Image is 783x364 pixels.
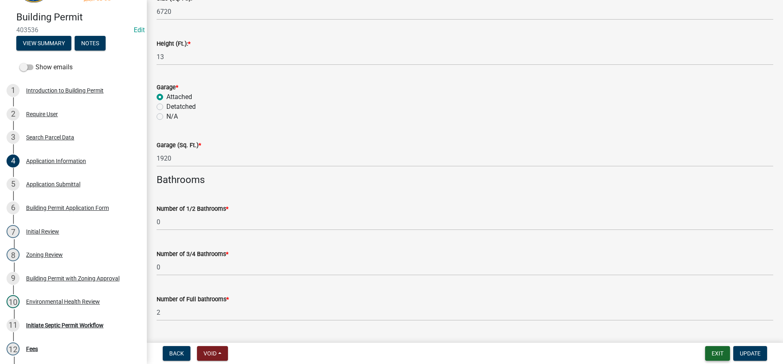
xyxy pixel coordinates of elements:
[7,319,20,332] div: 11
[26,88,104,93] div: Introduction to Building Permit
[7,201,20,214] div: 6
[157,206,228,212] label: Number of 1/2 Bathrooms
[16,11,140,23] h4: Building Permit
[26,181,80,187] div: Application Submittal
[157,174,773,186] h4: Bathrooms
[7,272,20,285] div: 9
[166,112,178,121] label: N/A
[75,36,106,51] button: Notes
[16,36,71,51] button: View Summary
[169,350,184,357] span: Back
[26,158,86,164] div: Application Information
[7,248,20,261] div: 8
[26,346,38,352] div: Fees
[7,154,20,168] div: 4
[16,26,130,34] span: 403536
[7,108,20,121] div: 2
[163,346,190,361] button: Back
[733,346,767,361] button: Update
[203,350,217,357] span: Void
[75,41,106,47] wm-modal-confirm: Notes
[157,41,190,47] label: Height (Ft.):
[7,225,20,238] div: 7
[7,131,20,144] div: 3
[7,342,20,355] div: 12
[157,85,178,90] label: Garage
[740,350,761,357] span: Update
[7,178,20,191] div: 5
[157,143,201,148] label: Garage (Sq. Ft.)
[26,205,109,211] div: Building Permit Application Form
[157,297,229,302] label: Number of Full bathrooms
[134,26,145,34] a: Edit
[134,26,145,34] wm-modal-confirm: Edit Application Number
[26,111,58,117] div: Require User
[705,346,730,361] button: Exit
[26,299,100,304] div: Environmental Health Review
[26,229,59,234] div: Initial Review
[26,135,74,140] div: Search Parcel Data
[26,276,119,281] div: Building Permit with Zoning Approval
[197,346,228,361] button: Void
[157,251,228,257] label: Number of 3/4 Bathrooms
[16,41,71,47] wm-modal-confirm: Summary
[20,62,73,72] label: Show emails
[166,92,192,102] label: Attached
[26,252,63,258] div: Zoning Review
[166,102,196,112] label: Detatched
[7,295,20,308] div: 10
[7,84,20,97] div: 1
[26,322,104,328] div: Initiate Septic Permit Workflow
